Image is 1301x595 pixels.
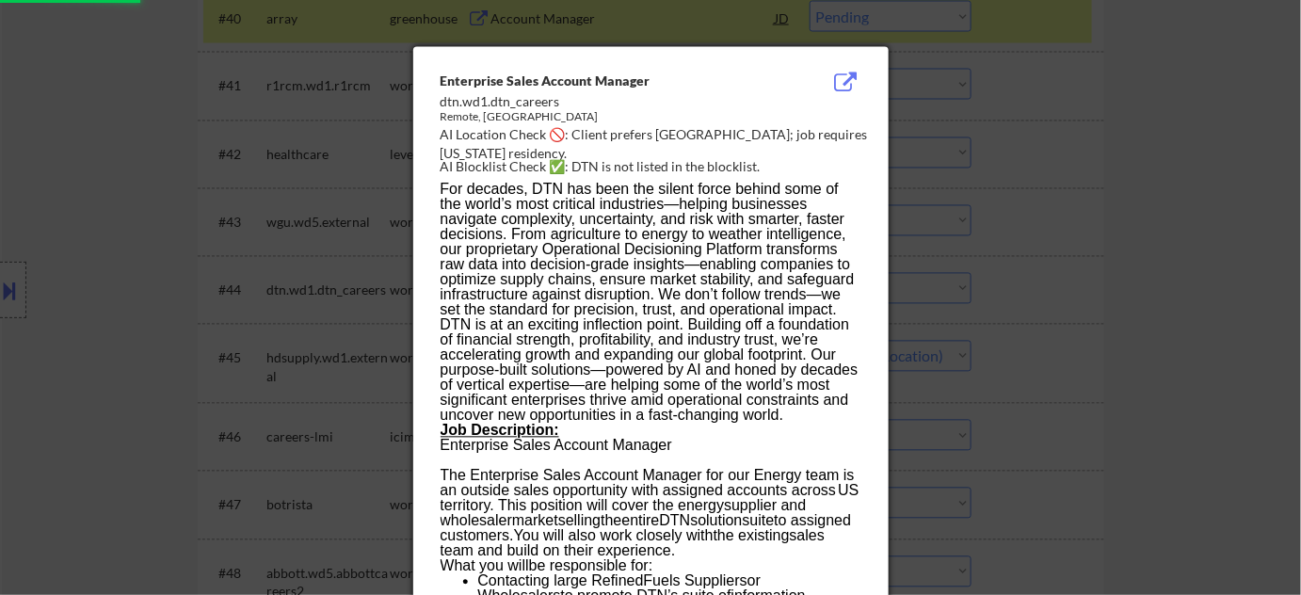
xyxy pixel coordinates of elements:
span: DTN [660,513,691,529]
span: the [601,513,621,529]
span: be responsible for [529,558,649,574]
span: the existing [714,528,790,544]
div: Enterprise Sales Account Manager [441,72,766,91]
span: For decades, DTN has been the silent force behind some of the world’s most critical industries—he... [441,182,855,318]
span: entire [622,513,660,529]
span: selling [558,513,601,529]
div: AI Blocklist Check ✅: DTN is not listed in the blocklist. [441,158,869,177]
span: Contacting large [478,573,588,589]
span: Refined [591,573,643,589]
span: sales team and build on their experience. [441,528,825,559]
span: market [512,513,558,529]
div: dtn.wd1.dtn_careers [441,93,766,112]
span: supplier and wholesaler [441,498,807,529]
u: ob Description: [448,423,558,439]
span: solution [690,513,742,529]
span: suite [743,513,775,529]
span: You will also work closely with [514,528,714,544]
span: DTN is at an exciting inflection point. Building off a foundation of financial strength, profitab... [441,317,859,424]
span: The Enterprise Sales Account Manager for our Energy team is an outside sales opportunity with ass... [441,468,859,514]
div: AI Location Check 🚫: Client prefers [GEOGRAPHIC_DATA]; job requires [US_STATE] residency. [441,126,869,163]
span: What you will [441,558,529,574]
div: Remote, [GEOGRAPHIC_DATA] [441,110,766,126]
u: J [441,423,449,439]
span: Enterprise Sales Account Manager [441,438,672,454]
span: Fuels Suppliers [644,573,747,589]
span: : [649,558,652,574]
span: to assigned customers. [441,513,852,544]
